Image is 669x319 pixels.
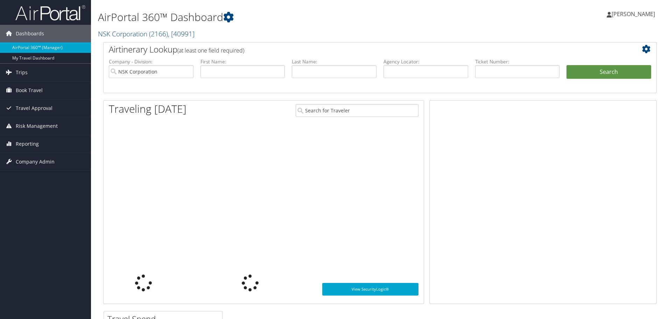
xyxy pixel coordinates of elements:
[16,25,44,42] span: Dashboards
[109,58,193,65] label: Company - Division:
[475,58,560,65] label: Ticket Number:
[607,4,662,25] a: [PERSON_NAME]
[322,283,418,296] a: View SecurityLogic®
[16,82,43,99] span: Book Travel
[16,99,52,117] span: Travel Approval
[16,153,55,171] span: Company Admin
[16,117,58,135] span: Risk Management
[98,10,474,25] h1: AirPortal 360™ Dashboard
[109,43,605,55] h2: Airtinerary Lookup
[16,64,28,81] span: Trips
[16,135,39,153] span: Reporting
[383,58,468,65] label: Agency Locator:
[168,29,195,39] span: , [ 40991 ]
[292,58,376,65] label: Last Name:
[200,58,285,65] label: First Name:
[177,47,244,54] span: (at least one field required)
[149,29,168,39] span: ( 2166 )
[296,104,418,117] input: Search for Traveler
[566,65,651,79] button: Search
[109,102,186,116] h1: Traveling [DATE]
[98,29,195,39] a: NSK Corporation
[612,10,655,18] span: [PERSON_NAME]
[15,5,85,21] img: airportal-logo.png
